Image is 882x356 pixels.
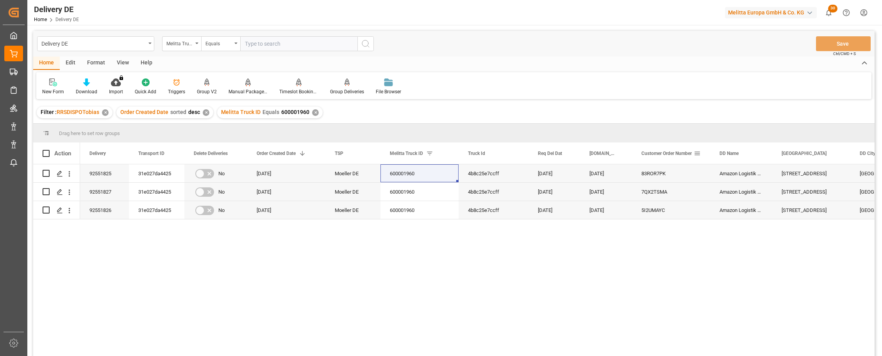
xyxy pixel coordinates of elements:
[33,57,60,70] div: Home
[860,151,875,156] span: DD City
[102,109,109,116] div: ✕
[782,151,827,156] span: [GEOGRAPHIC_DATA]
[129,201,184,219] div: 31e027da4425
[135,88,156,95] div: Quick Add
[33,183,80,201] div: Press SPACE to select this row.
[262,109,279,115] span: Equals
[166,38,193,47] div: Melitta Truck ID
[34,17,47,22] a: Home
[80,201,129,219] div: 92551826
[188,109,200,115] span: desc
[710,164,772,182] div: Amazon Logistik Dortmund GmbH
[820,4,837,21] button: show 30 new notifications
[538,151,562,156] span: Req Del Dat
[89,151,106,156] span: Delivery
[247,201,325,219] div: [DATE]
[197,88,217,95] div: Group V2
[468,151,485,156] span: Truck Id
[33,201,80,219] div: Press SPACE to select this row.
[76,88,97,95] div: Download
[81,57,111,70] div: Format
[33,164,80,183] div: Press SPACE to select this row.
[528,201,580,219] div: [DATE]
[459,201,528,219] div: 4b8c25e7ccff
[279,88,318,95] div: Timeslot Booking Report
[580,183,632,201] div: [DATE]
[725,7,817,18] div: Melitta Europa GmbH & Co. KG
[41,109,57,115] span: Filter :
[357,36,374,51] button: search button
[632,201,710,219] div: 5I2UMAYC
[710,201,772,219] div: Amazon Logistik Dortmund GmbH
[772,201,850,219] div: [STREET_ADDRESS]
[528,164,580,182] div: [DATE]
[120,109,168,115] span: Order Created Date
[129,183,184,201] div: 31e027da4425
[80,183,129,201] div: 92551827
[390,151,423,156] span: Melitta Truck ID
[325,164,380,182] div: Moeller DE
[247,164,325,182] div: [DATE]
[59,130,120,136] span: Drag here to set row groups
[135,57,158,70] div: Help
[257,151,296,156] span: Order Created Date
[229,88,268,95] div: Manual Package TypeDetermination
[580,201,632,219] div: [DATE]
[111,57,135,70] div: View
[325,183,380,201] div: Moeller DE
[330,88,364,95] div: Group Deliveries
[720,151,739,156] span: DD Name
[828,5,837,12] span: 30
[247,183,325,201] div: [DATE]
[203,109,209,116] div: ✕
[60,57,81,70] div: Edit
[168,88,185,95] div: Triggers
[80,164,129,182] div: 92551825
[205,38,232,47] div: Equals
[194,151,228,156] span: Delete Deliveries
[325,201,380,219] div: Moeller DE
[312,109,319,116] div: ✕
[380,164,459,182] div: 600001960
[580,164,632,182] div: [DATE]
[170,109,186,115] span: sorted
[162,36,201,51] button: open menu
[281,109,309,115] span: 600001960
[632,164,710,182] div: 83ROR7PK
[37,36,154,51] button: open menu
[42,88,64,95] div: New Form
[632,183,710,201] div: 7QX2TSMA
[459,183,528,201] div: 4b8c25e7ccff
[772,183,850,201] div: [STREET_ADDRESS]
[221,109,261,115] span: Melitta Truck ID
[528,183,580,201] div: [DATE]
[772,164,850,182] div: [STREET_ADDRESS]
[240,36,357,51] input: Type to search
[641,151,692,156] span: Customer Order Number
[589,151,616,156] span: [DOMAIN_NAME] Dat
[837,4,855,21] button: Help Center
[459,164,528,182] div: 4b8c25e7ccff
[335,151,343,156] span: TSP
[54,150,71,157] div: Action
[725,5,820,20] button: Melitta Europa GmbH & Co. KG
[380,183,459,201] div: 600001960
[380,201,459,219] div: 600001960
[41,38,146,48] div: Delivery DE
[816,36,871,51] button: Save
[218,201,225,219] span: No
[57,109,99,115] span: RRSDISPOTobias
[201,36,240,51] button: open menu
[129,164,184,182] div: 31e027da4425
[376,88,401,95] div: File Browser
[138,151,164,156] span: Transport ID
[833,51,856,57] span: Ctrl/CMD + S
[710,183,772,201] div: Amazon Logistik Dortmund GmbH
[34,4,79,15] div: Delivery DE
[218,183,225,201] span: No
[218,165,225,183] span: No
